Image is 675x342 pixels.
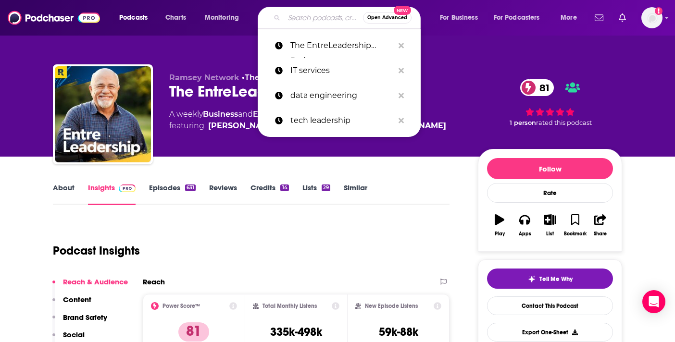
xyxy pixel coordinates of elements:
span: and [238,110,253,119]
a: Contact This Podcast [487,296,613,315]
button: tell me why sparkleTell Me Why [487,269,613,289]
a: Business [203,110,238,119]
span: Podcasts [119,11,148,24]
p: Social [63,330,85,339]
button: open menu [487,10,554,25]
p: IT services [290,58,394,83]
div: Share [594,231,607,237]
button: Share [588,208,613,243]
span: Monitoring [205,11,239,24]
a: Reviews [209,183,237,205]
a: Show notifications dropdown [615,10,630,26]
div: Search podcasts, credits, & more... [267,7,430,29]
p: data engineering [290,83,394,108]
a: 81 [520,79,554,96]
div: Rate [487,183,613,203]
h3: 335k-498k [270,325,322,339]
a: The EntreLeadership Podcast [258,33,421,58]
span: 1 person [510,119,536,126]
svg: Add a profile image [655,7,662,15]
p: Brand Safety [63,313,107,322]
button: Follow [487,158,613,179]
button: Brand Safety [52,313,107,330]
p: Content [63,295,91,304]
button: Export One-Sheet [487,323,613,342]
h2: New Episode Listens [365,303,418,309]
div: Bookmark [564,231,587,237]
div: Open Intercom Messenger [642,290,665,313]
span: For Podcasters [494,11,540,24]
a: Entrepreneur [253,110,307,119]
div: 631 [185,184,196,191]
a: The Ramsey Network [245,73,330,82]
div: 29 [322,184,330,191]
a: About [53,183,75,205]
button: List [537,208,562,243]
a: Ken Coleman [208,120,277,132]
p: The EntreLeadership Podcast [290,33,394,58]
p: tech leadership [290,108,394,133]
img: The EntreLeadership Podcast [55,66,151,162]
button: Reach & Audience [52,277,128,295]
img: User Profile [641,7,662,28]
span: featuring [169,120,446,132]
a: IT services [258,58,421,83]
img: Podchaser Pro [119,184,136,192]
button: open menu [198,10,251,25]
span: Tell Me Why [539,275,573,283]
span: rated this podcast [536,119,592,126]
div: List [546,231,554,237]
span: Open Advanced [367,15,407,20]
span: Charts [165,11,186,24]
p: Reach & Audience [63,277,128,286]
button: open menu [554,10,589,25]
button: Bookmark [562,208,587,243]
h2: Power Score™ [162,303,200,309]
button: Open AdvancedNew [363,12,412,24]
span: More [561,11,577,24]
span: For Business [440,11,478,24]
button: Show profile menu [641,7,662,28]
span: Logged in as danikarchmer [641,7,662,28]
a: Episodes631 [149,183,196,205]
h1: Podcast Insights [53,244,140,258]
h2: Total Monthly Listens [262,303,317,309]
h3: 59k-88k [379,325,418,339]
a: Charts [159,10,192,25]
img: tell me why sparkle [528,275,536,283]
a: Credits14 [250,183,288,205]
button: open menu [433,10,490,25]
h2: Reach [143,277,165,286]
a: tech leadership [258,108,421,133]
button: Content [52,295,91,313]
a: Lists29 [302,183,330,205]
button: Play [487,208,512,243]
div: 81 1 personrated this podcast [478,73,622,133]
p: 81 [178,322,209,342]
span: New [394,6,411,15]
div: Apps [519,231,531,237]
button: Apps [512,208,537,243]
img: Podchaser - Follow, Share and Rate Podcasts [8,9,100,27]
a: InsightsPodchaser Pro [88,183,136,205]
span: 81 [530,79,554,96]
a: Similar [344,183,367,205]
div: 14 [280,184,288,191]
div: Play [495,231,505,237]
a: Show notifications dropdown [591,10,607,26]
div: A weekly podcast [169,109,446,132]
span: • [242,73,330,82]
a: data engineering [258,83,421,108]
span: Ramsey Network [169,73,239,82]
button: open menu [112,10,160,25]
input: Search podcasts, credits, & more... [284,10,363,25]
